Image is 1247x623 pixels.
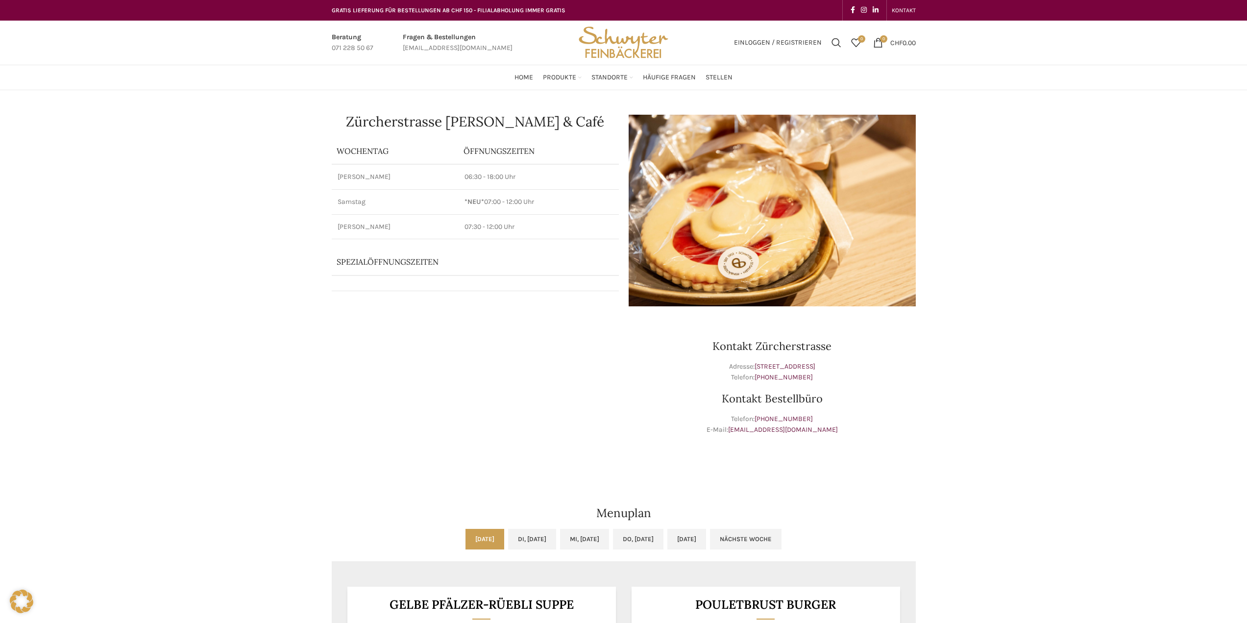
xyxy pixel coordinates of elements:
a: Produkte [543,68,582,87]
h3: Pouletbrust Burger [643,598,888,611]
a: Standorte [591,68,633,87]
a: [DATE] [667,529,706,549]
a: [EMAIL_ADDRESS][DOMAIN_NAME] [728,425,838,434]
a: Instagram social link [858,3,870,17]
p: Samstag [338,197,453,207]
a: KONTAKT [892,0,916,20]
span: KONTAKT [892,7,916,14]
p: Wochentag [337,146,454,156]
span: CHF [890,38,903,47]
p: Adresse: Telefon: [629,361,916,383]
p: ÖFFNUNGSZEITEN [464,146,613,156]
p: [PERSON_NAME] [338,222,453,232]
a: Do, [DATE] [613,529,663,549]
div: Secondary navigation [887,0,921,20]
span: 0 [858,35,865,43]
a: Häufige Fragen [643,68,696,87]
a: Nächste Woche [710,529,782,549]
a: Linkedin social link [870,3,881,17]
a: Mi, [DATE] [560,529,609,549]
p: 07:30 - 12:00 Uhr [465,222,612,232]
iframe: schwyter zürcherstrasse 33 [332,316,619,463]
a: Infobox link [403,32,513,54]
a: Suchen [827,33,846,52]
a: Infobox link [332,32,373,54]
h1: Zürcherstrasse [PERSON_NAME] & Café [332,115,619,128]
a: [PHONE_NUMBER] [755,373,813,381]
h3: Gelbe Pfälzer-Rüebli Suppe [359,598,604,611]
p: Spezialöffnungszeiten [337,256,587,267]
span: Einloggen / Registrieren [734,39,822,46]
h3: Kontakt Bestellbüro [629,393,916,404]
a: Di, [DATE] [508,529,556,549]
span: Stellen [706,73,733,82]
a: Facebook social link [848,3,858,17]
img: Bäckerei Schwyter [575,21,671,65]
a: Einloggen / Registrieren [729,33,827,52]
a: Home [514,68,533,87]
span: Produkte [543,73,576,82]
a: Stellen [706,68,733,87]
span: 0 [880,35,887,43]
span: GRATIS LIEFERUNG FÜR BESTELLUNGEN AB CHF 150 - FILIALABHOLUNG IMMER GRATIS [332,7,565,14]
span: Häufige Fragen [643,73,696,82]
h2: Menuplan [332,507,916,519]
div: Meine Wunschliste [846,33,866,52]
a: Site logo [575,38,671,46]
p: [PERSON_NAME] [338,172,453,182]
span: Home [514,73,533,82]
div: Main navigation [327,68,921,87]
a: [DATE] [465,529,504,549]
a: 0 CHF0.00 [868,33,921,52]
h3: Kontakt Zürcherstrasse [629,341,916,351]
bdi: 0.00 [890,38,916,47]
a: 0 [846,33,866,52]
p: 07:00 - 12:00 Uhr [465,197,612,207]
span: Standorte [591,73,628,82]
a: [PHONE_NUMBER] [755,415,813,423]
a: [STREET_ADDRESS] [755,362,815,371]
p: Telefon: E-Mail: [629,414,916,436]
p: 06:30 - 18:00 Uhr [465,172,612,182]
